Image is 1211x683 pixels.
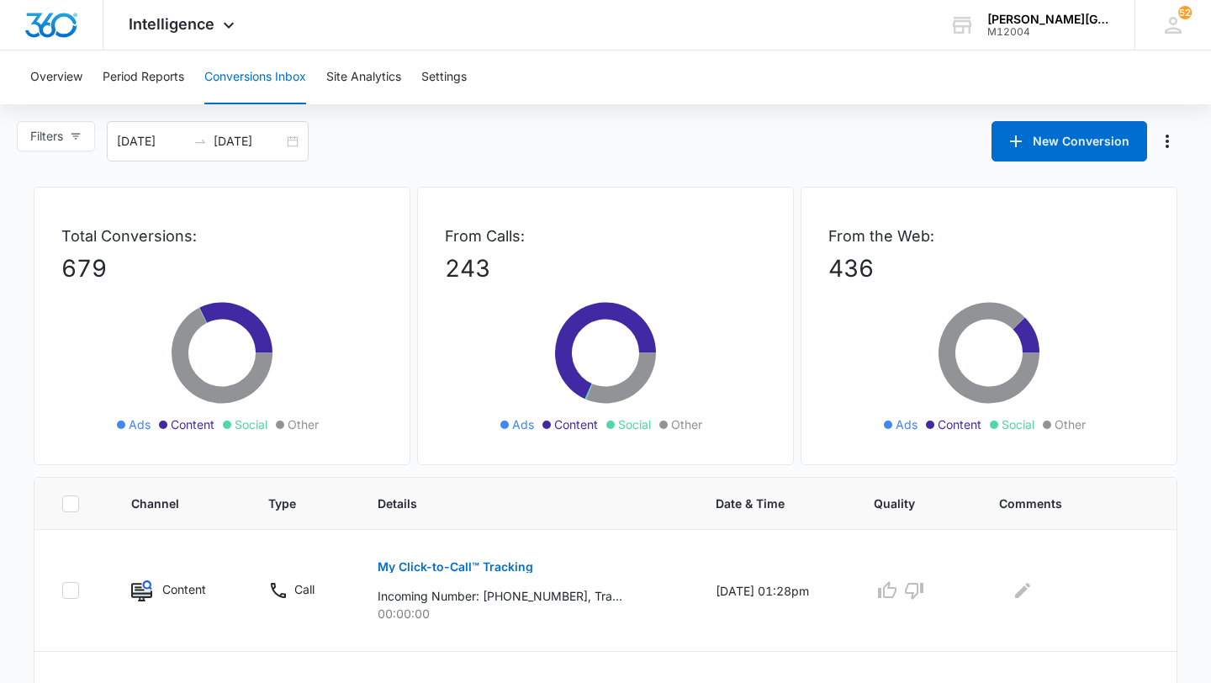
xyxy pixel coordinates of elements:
[17,121,95,151] button: Filters
[512,416,534,433] span: Ads
[30,50,82,104] button: Overview
[294,580,315,598] p: Call
[117,132,187,151] input: Start date
[896,416,918,433] span: Ads
[378,547,533,587] button: My Click-to-Call™ Tracking
[288,416,319,433] span: Other
[235,416,267,433] span: Social
[129,15,214,33] span: Intelligence
[1009,577,1036,604] button: Edit Comments
[1178,6,1192,19] div: notifications count
[61,251,383,286] p: 679
[716,495,809,512] span: Date & Time
[268,495,313,512] span: Type
[1154,128,1181,155] button: Manage Numbers
[326,50,401,104] button: Site Analytics
[992,121,1147,161] button: New Conversion
[421,50,467,104] button: Settings
[1055,416,1086,433] span: Other
[554,416,598,433] span: Content
[671,416,702,433] span: Other
[61,225,383,247] p: Total Conversions:
[987,26,1110,38] div: account id
[938,416,981,433] span: Content
[828,251,1150,286] p: 436
[193,135,207,148] span: swap-right
[874,495,934,512] span: Quality
[1002,416,1034,433] span: Social
[445,225,766,247] p: From Calls:
[103,50,184,104] button: Period Reports
[828,225,1150,247] p: From the Web:
[999,495,1125,512] span: Comments
[378,561,533,573] p: My Click-to-Call™ Tracking
[378,495,651,512] span: Details
[129,416,151,433] span: Ads
[987,13,1110,26] div: account name
[214,132,283,151] input: End date
[162,580,206,598] p: Content
[193,135,207,148] span: to
[378,587,622,605] p: Incoming Number: [PHONE_NUMBER], Tracking Number: [PHONE_NUMBER], Ring To: [PHONE_NUMBER], Caller...
[445,251,766,286] p: 243
[204,50,306,104] button: Conversions Inbox
[378,605,675,622] p: 00:00:00
[618,416,651,433] span: Social
[131,495,203,512] span: Channel
[30,127,63,146] span: Filters
[695,530,854,652] td: [DATE] 01:28pm
[1178,6,1192,19] span: 52
[171,416,214,433] span: Content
